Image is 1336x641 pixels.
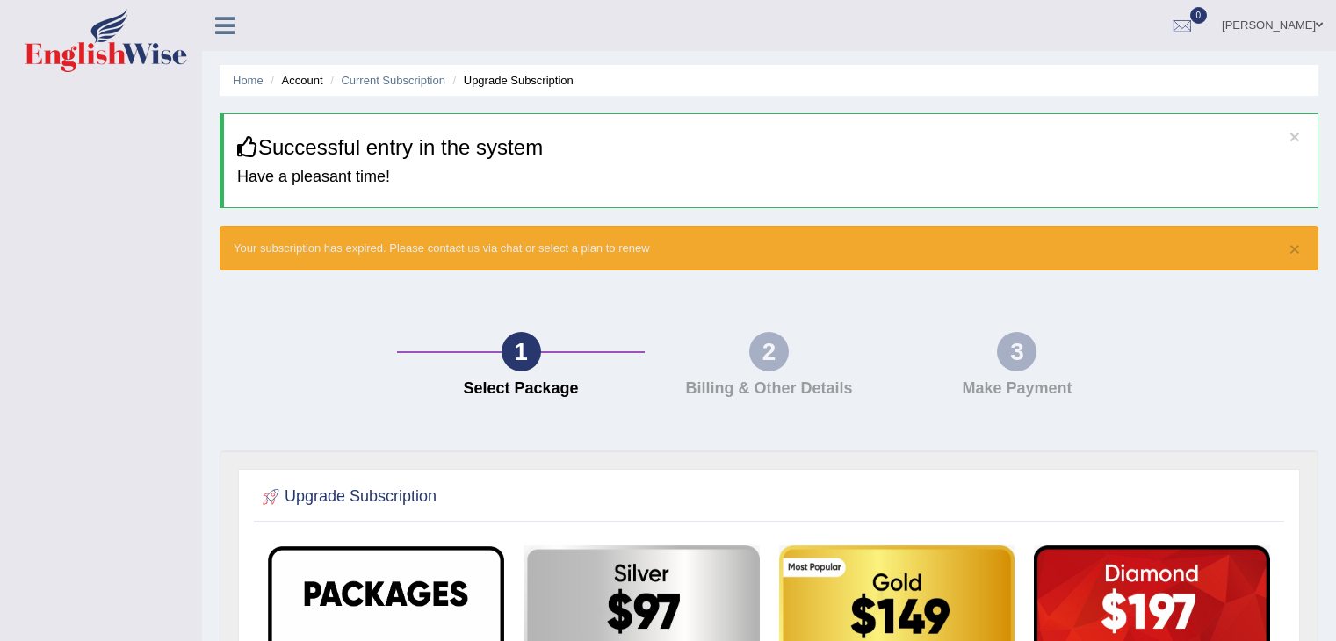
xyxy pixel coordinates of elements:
[237,136,1304,159] h3: Successful entry in the system
[220,226,1318,270] div: Your subscription has expired. Please contact us via chat or select a plan to renew
[341,74,445,87] a: Current Subscription
[654,380,884,398] h4: Billing & Other Details
[997,332,1036,371] div: 3
[502,332,541,371] div: 1
[1289,127,1300,146] button: ×
[1289,240,1300,258] button: ×
[749,332,789,371] div: 2
[902,380,1132,398] h4: Make Payment
[233,74,264,87] a: Home
[406,380,636,398] h4: Select Package
[258,484,437,510] h2: Upgrade Subscription
[266,72,322,89] li: Account
[237,169,1304,186] h4: Have a pleasant time!
[1190,7,1208,24] span: 0
[449,72,574,89] li: Upgrade Subscription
